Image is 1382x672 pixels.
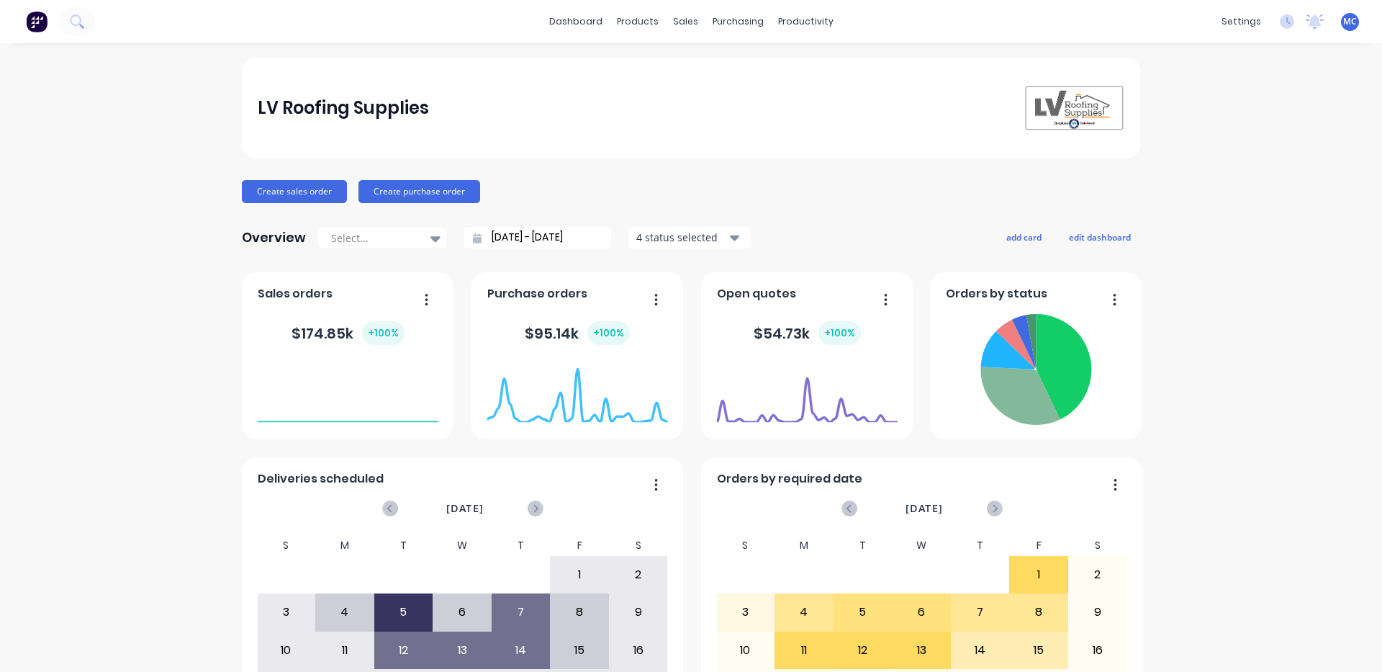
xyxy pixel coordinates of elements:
[666,11,705,32] div: sales
[951,535,1010,556] div: T
[1343,15,1357,28] span: MC
[952,632,1009,668] div: 14
[1010,557,1067,593] div: 1
[446,501,484,516] span: [DATE]
[433,632,491,668] div: 13
[716,535,775,556] div: S
[487,285,587,303] span: Purchase orders
[242,180,347,203] button: Create sales order
[362,321,405,345] div: + 100 %
[587,321,630,345] div: + 100 %
[550,535,609,556] div: F
[492,632,550,668] div: 14
[609,535,668,556] div: S
[1069,557,1126,593] div: 2
[775,632,833,668] div: 11
[292,321,405,345] div: $ 174.85k
[258,594,315,630] div: 3
[1214,11,1268,32] div: settings
[433,535,492,556] div: W
[610,11,666,32] div: products
[818,321,861,345] div: + 100 %
[1024,85,1124,131] img: LV Roofing Supplies
[636,230,727,245] div: 4 status selected
[525,321,630,345] div: $ 95.14k
[754,321,861,345] div: $ 54.73k
[375,632,433,668] div: 12
[258,94,429,122] div: LV Roofing Supplies
[542,11,610,32] a: dashboard
[775,594,833,630] div: 4
[952,594,1009,630] div: 7
[717,632,774,668] div: 10
[433,594,491,630] div: 6
[717,594,774,630] div: 3
[315,535,374,556] div: M
[1010,594,1067,630] div: 8
[316,632,374,668] div: 11
[834,632,892,668] div: 12
[610,557,667,593] div: 2
[1069,594,1126,630] div: 9
[358,180,480,203] button: Create purchase order
[492,535,551,556] div: T
[628,227,751,248] button: 4 status selected
[242,223,306,252] div: Overview
[551,632,608,668] div: 15
[1009,535,1068,556] div: F
[997,228,1051,246] button: add card
[316,594,374,630] div: 4
[905,501,943,516] span: [DATE]
[834,535,893,556] div: T
[610,594,667,630] div: 9
[892,535,951,556] div: W
[1060,228,1140,246] button: edit dashboard
[717,285,796,303] span: Open quotes
[551,594,608,630] div: 8
[717,470,862,488] span: Orders by required date
[374,535,433,556] div: T
[375,594,433,630] div: 5
[258,632,315,668] div: 10
[893,594,950,630] div: 6
[771,11,841,32] div: productivity
[705,11,771,32] div: purchasing
[551,557,608,593] div: 1
[258,285,333,303] span: Sales orders
[774,535,834,556] div: M
[893,632,950,668] div: 13
[1068,535,1127,556] div: S
[492,594,550,630] div: 7
[1010,632,1067,668] div: 15
[610,632,667,668] div: 16
[257,535,316,556] div: S
[26,11,48,32] img: Factory
[1069,632,1126,668] div: 16
[946,285,1047,303] span: Orders by status
[834,594,892,630] div: 5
